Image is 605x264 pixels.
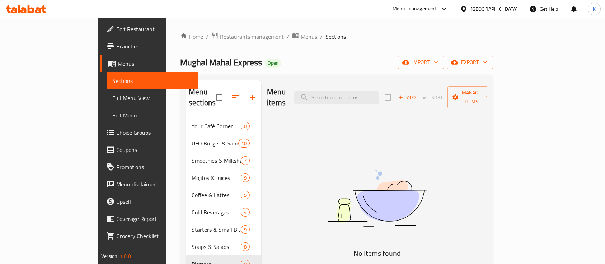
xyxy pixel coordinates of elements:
span: Menus [118,59,193,68]
span: Branches [116,42,193,51]
span: Edit Menu [112,111,193,120]
div: items [238,139,250,148]
div: items [241,208,250,217]
div: items [241,122,250,130]
h2: Menu items [267,87,286,108]
h5: No Items found [287,247,467,259]
nav: breadcrumb [180,32,493,41]
div: [GEOGRAPHIC_DATA] [470,5,518,13]
a: Promotions [100,158,199,176]
span: import [404,58,438,67]
span: Menu disclaimer [116,180,193,189]
span: 4 [241,209,249,216]
span: K [593,5,596,13]
span: Select all sections [212,90,227,105]
li: / [287,32,289,41]
a: Sections [107,72,199,89]
div: UFO Burger & Sandwiches10 [186,135,261,152]
button: Add [395,92,418,103]
div: Open [265,59,281,68]
span: Open [265,60,281,66]
a: Restaurants management [211,32,284,41]
span: Manage items [453,88,490,106]
div: Your Café Corner0 [186,117,261,135]
a: Upsell [100,193,199,210]
span: Version: [101,251,119,261]
span: Sections [325,32,346,41]
span: Promotions [116,163,193,171]
div: Smoothies & Milkshakes7 [186,152,261,169]
button: Manage items [447,86,496,108]
span: export [452,58,487,67]
span: 5 [241,192,249,199]
input: search [294,91,379,104]
div: Coffee & Lattes5 [186,186,261,204]
span: Starters & Small Bites [192,225,241,234]
a: Menus [292,32,317,41]
a: Choice Groups [100,124,199,141]
span: Sort items [418,92,447,103]
span: Mojitos & Juices [192,173,241,182]
span: Grocery Checklist [116,232,193,240]
div: Soups & Salads8 [186,238,261,255]
span: Menus [301,32,317,41]
span: Sort sections [227,89,244,106]
a: Menus [100,55,199,72]
div: Starters & Small Bites9 [186,221,261,238]
div: items [241,191,250,199]
span: 8 [241,244,249,250]
a: Coupons [100,141,199,158]
div: Menu-management [393,5,437,13]
span: Smoothies & Milkshakes [192,156,241,165]
div: Mojitos & Juices9 [186,169,261,186]
span: 0 [241,123,249,130]
button: Add section [244,89,261,106]
span: Upsell [116,197,193,206]
span: Full Menu View [112,94,193,102]
span: Coverage Report [116,214,193,223]
img: dish.svg [287,150,467,246]
span: Sections [112,77,193,85]
span: Add item [395,92,418,103]
button: import [398,56,444,69]
span: UFO Burger & Sandwiches [192,139,238,148]
li: / [206,32,208,41]
a: Branches [100,38,199,55]
span: 9 [241,226,249,233]
div: Cold Beverages4 [186,204,261,221]
span: Coffee & Lattes [192,191,241,199]
button: export [447,56,493,69]
div: items [241,225,250,234]
div: items [241,156,250,165]
span: Choice Groups [116,128,193,137]
span: 7 [241,157,249,164]
a: Coverage Report [100,210,199,227]
a: Menu disclaimer [100,176,199,193]
span: Coupons [116,145,193,154]
span: Restaurants management [220,32,284,41]
a: Edit Menu [107,107,199,124]
span: Your Café Corner [192,122,241,130]
a: Full Menu View [107,89,199,107]
span: 1.0.0 [120,251,131,261]
span: Edit Restaurant [116,25,193,33]
span: 10 [239,140,249,147]
span: Mughal Mahal Express [180,54,262,70]
div: items [241,173,250,182]
span: Cold Beverages [192,208,241,217]
h2: Menu sections [189,87,216,108]
span: Soups & Salads [192,242,241,251]
li: / [320,32,323,41]
div: items [241,242,250,251]
a: Grocery Checklist [100,227,199,245]
a: Edit Restaurant [100,20,199,38]
span: Add [397,93,417,102]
